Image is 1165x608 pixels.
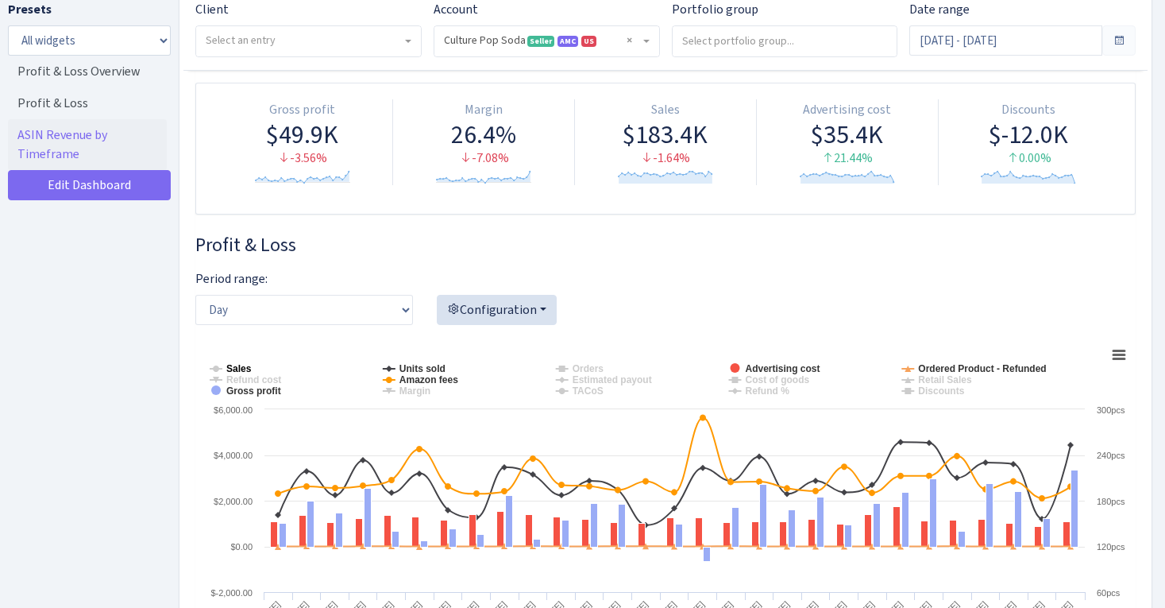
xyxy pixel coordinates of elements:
[226,363,252,374] tspan: Sales
[8,119,167,170] a: ASIN Revenue by Timeframe
[399,149,568,168] div: -7.08%
[763,119,932,149] div: $35.4K
[763,149,932,168] div: 21.44%
[226,385,281,397] tspan: Gross profit
[8,170,171,200] a: Edit Dashboard
[437,295,557,325] button: Configuration
[1097,542,1125,552] text: 120pcs
[945,149,1113,168] div: 0.00%
[399,119,568,149] div: 26.4%
[226,374,281,385] tspan: Refund cost
[673,26,897,55] input: Select portfolio group...
[195,269,268,289] label: Period range:
[399,374,458,385] tspan: Amazon fees
[434,26,659,56] span: Culture Pop Soda <span class="badge badge-success">Seller</span><span class="badge badge-primary"...
[1097,588,1121,598] text: 60pcs
[945,101,1113,119] div: Discounts
[763,101,932,119] div: Advertising cost
[399,101,568,119] div: Margin
[745,385,789,397] tspan: Refund %
[214,497,253,506] text: $2,000.00
[581,119,750,149] div: $183.4K
[1097,405,1125,415] text: 300pcs
[214,451,253,460] text: $4,000.00
[918,385,964,397] tspan: Discounts
[218,119,386,149] div: $49.9K
[527,36,554,47] span: Seller
[206,33,276,48] span: Select an entry
[745,363,820,374] tspan: Advertising cost
[581,149,750,168] div: -1.64%
[399,385,430,397] tspan: Margin
[557,36,578,47] span: AMC
[218,149,386,168] div: -3.56%
[918,363,1046,374] tspan: Ordered Product - Refunded
[8,87,167,119] a: Profit & Loss
[195,234,1136,257] h3: Widget #28
[581,101,750,119] div: Sales
[1097,497,1125,506] text: 180pcs
[573,385,604,397] tspan: TACoS
[218,101,386,119] div: Gross profit
[214,405,253,415] text: $6,000.00
[573,374,652,385] tspan: Estimated payout
[627,33,632,48] span: Remove all items
[581,36,596,47] span: US
[945,119,1113,149] div: $-12.0K
[210,588,253,598] text: $-2,000.00
[918,374,972,385] tspan: Retail Sales
[8,56,167,87] a: Profit & Loss Overview
[745,374,809,385] tspan: Cost of goods
[573,363,604,374] tspan: Orders
[444,33,640,48] span: Culture Pop Soda <span class="badge badge-success">Seller</span><span class="badge badge-primary"...
[1097,451,1125,460] text: 240pcs
[399,363,446,374] tspan: Units sold
[230,542,253,552] text: $0.00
